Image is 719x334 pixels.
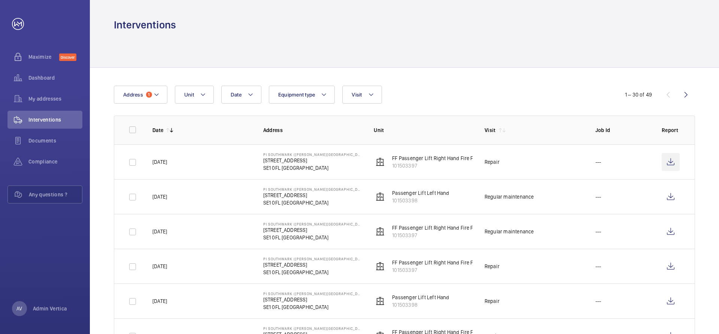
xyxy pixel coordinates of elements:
p: AV [16,305,22,312]
span: Date [231,92,242,98]
button: Address1 [114,86,167,104]
p: SE1 0FL [GEOGRAPHIC_DATA] [263,164,362,172]
p: [DATE] [152,297,167,305]
p: [DATE] [152,228,167,235]
p: SE1 0FL [GEOGRAPHIC_DATA] [263,269,362,276]
div: Repair [485,263,500,270]
p: [DATE] [152,263,167,270]
span: Discover [59,53,76,61]
p: [STREET_ADDRESS] [263,261,362,269]
img: elevator.svg [376,262,385,271]
span: 1 [146,92,152,98]
div: Repair [485,158,500,166]
p: PI Southwark ([PERSON_NAME][GEOGRAPHIC_DATA]) [263,257,362,261]
img: elevator.svg [376,297,385,306]
p: [STREET_ADDRESS] [263,157,362,164]
button: Visit [342,86,382,104]
button: Date [221,86,261,104]
p: --- [595,228,601,235]
div: Repair [485,297,500,305]
span: Equipment type [278,92,315,98]
span: Dashboard [28,74,82,82]
p: 101503397 [392,232,490,239]
img: elevator.svg [376,192,385,201]
p: PI Southwark ([PERSON_NAME][GEOGRAPHIC_DATA]) [263,222,362,226]
span: Documents [28,137,82,144]
p: Job Id [595,126,650,134]
div: 1 – 30 of 49 [625,91,652,98]
p: [STREET_ADDRESS] [263,191,362,199]
span: Any questions ? [29,191,82,198]
p: Passenger Lift Left Hand [392,189,449,197]
p: [DATE] [152,158,167,166]
p: FF Passenger Lift Right Hand Fire Fighting [392,224,490,232]
button: Equipment type [269,86,335,104]
p: PI Southwark ([PERSON_NAME][GEOGRAPHIC_DATA]) [263,326,362,331]
span: Unit [184,92,194,98]
p: Passenger Lift Left Hand [392,294,449,301]
div: Regular maintenance [485,193,534,200]
p: PI Southwark ([PERSON_NAME][GEOGRAPHIC_DATA]) [263,187,362,191]
p: 101503398 [392,301,449,309]
p: 101503398 [392,197,449,204]
p: 101503397 [392,162,490,169]
img: elevator.svg [376,157,385,166]
span: Compliance [28,158,82,165]
h1: Interventions [114,18,176,32]
p: --- [595,193,601,200]
p: PI Southwark ([PERSON_NAME][GEOGRAPHIC_DATA]) [263,152,362,157]
p: [STREET_ADDRESS] [263,296,362,303]
p: [DATE] [152,193,167,200]
p: --- [595,297,601,305]
p: Date [152,126,163,134]
p: --- [595,158,601,166]
p: SE1 0FL [GEOGRAPHIC_DATA] [263,234,362,241]
span: My addresses [28,95,82,102]
p: Visit [485,126,496,134]
span: Interventions [28,116,82,123]
span: Maximize [28,53,59,61]
button: Unit [175,86,214,104]
p: Admin Vertica [33,305,67,312]
p: SE1 0FL [GEOGRAPHIC_DATA] [263,303,362,311]
p: SE1 0FL [GEOGRAPHIC_DATA] [263,199,362,206]
p: --- [595,263,601,270]
img: elevator.svg [376,227,385,236]
p: FF Passenger Lift Right Hand Fire Fighting [392,154,490,162]
div: Regular maintenance [485,228,534,235]
p: PI Southwark ([PERSON_NAME][GEOGRAPHIC_DATA]) [263,291,362,296]
p: [STREET_ADDRESS] [263,226,362,234]
p: Report [662,126,680,134]
p: 101503397 [392,266,490,274]
p: FF Passenger Lift Right Hand Fire Fighting [392,259,490,266]
p: Unit [374,126,473,134]
span: Address [123,92,143,98]
span: Visit [352,92,362,98]
p: Address [263,126,362,134]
